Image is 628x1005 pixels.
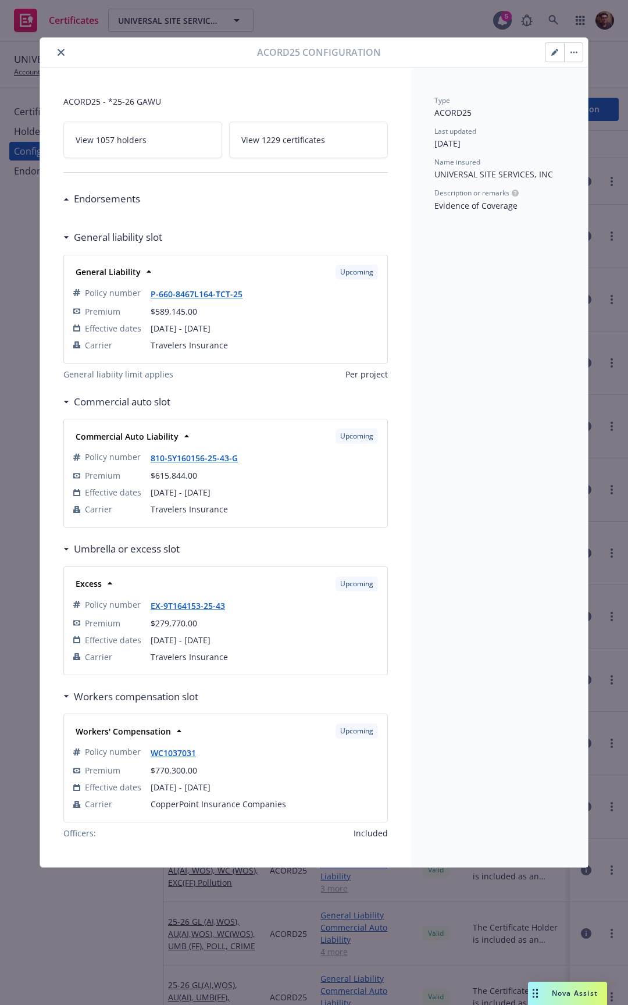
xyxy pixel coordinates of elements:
span: Effective dates [85,486,141,498]
h3: Workers compensation slot [74,689,198,704]
div: General liability slot [63,230,162,245]
h3: Umbrella or excess slot [74,541,180,557]
span: Policy number [85,746,141,758]
span: [DATE] - [DATE] [151,486,378,498]
div: Umbrella or excess slot [63,541,180,557]
span: Upcoming [340,726,373,736]
span: Upcoming [340,431,373,441]
span: [DATE] - [DATE] [151,781,378,793]
span: P-660-8467L164-TCT-25 [151,287,252,300]
span: Upcoming [340,579,373,589]
h3: Endorsements [74,191,140,206]
span: Name insured [434,157,480,167]
span: ACORD25 [434,107,472,118]
span: Effective dates [85,781,141,793]
span: General liabiity limit applies [63,368,173,380]
span: EX-9T164153-25-43 [151,599,234,612]
span: Premium [85,305,120,318]
div: Workers compensation slot [63,689,198,704]
span: Travelers Insurance [151,503,378,515]
span: Premium [85,617,120,629]
span: [DATE] - [DATE] [151,322,378,334]
a: View 1229 certificates [229,122,388,158]
span: [DATE] [434,138,461,149]
span: Carrier [85,339,112,351]
span: Effective dates [85,634,141,646]
strong: Excess [76,578,102,589]
span: $279,770.00 [151,618,197,629]
button: Nova Assist [528,982,607,1005]
a: WC1037031 [151,747,205,758]
span: WC1037031 [151,746,205,759]
span: Carrier [85,651,112,663]
h3: Commercial auto slot [74,394,170,409]
span: Effective dates [85,322,141,334]
div: Drag to move [528,982,543,1005]
span: ACORD25 - *25-26 GAWU [63,95,388,108]
strong: Workers' Compensation [76,726,171,737]
span: Acord25 configuration [257,45,381,59]
strong: General Liability [76,266,141,277]
span: Evidence of Coverage [434,200,518,211]
span: Type [434,95,450,105]
span: CopperPoint Insurance Companies [151,798,378,810]
span: $770,300.00 [151,765,197,776]
a: View 1057 holders [63,122,222,158]
span: Premium [85,469,120,482]
strong: Commercial Auto Liability [76,431,179,442]
span: Officers: [63,827,96,839]
span: View 1229 certificates [241,134,325,146]
h3: General liability slot [74,230,162,245]
span: Included [354,827,388,839]
button: close [54,45,68,59]
span: Travelers Insurance [151,339,378,351]
div: Endorsements [63,191,140,206]
span: $589,145.00 [151,306,197,317]
span: Carrier [85,503,112,515]
div: Commercial auto slot [63,394,170,409]
a: EX-9T164153-25-43 [151,600,234,611]
span: Policy number [85,451,141,463]
span: Carrier [85,798,112,810]
span: [DATE] - [DATE] [151,634,378,646]
a: 810-5Y160156-25-43-G [151,452,247,464]
span: Travelers Insurance [151,651,378,663]
span: 810-5Y160156-25-43-G [151,451,247,464]
span: View 1057 holders [76,134,147,146]
span: Policy number [85,598,141,611]
span: Last updated [434,126,476,136]
span: Premium [85,764,120,776]
span: Upcoming [340,267,373,277]
span: Policy number [85,287,141,299]
span: Per project [345,368,388,380]
span: $615,844.00 [151,470,197,481]
span: UNIVERSAL SITE SERVICES, INC [434,169,553,180]
span: Description or remarks [434,188,509,198]
a: P-660-8467L164-TCT-25 [151,288,252,300]
span: Nova Assist [552,988,598,998]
